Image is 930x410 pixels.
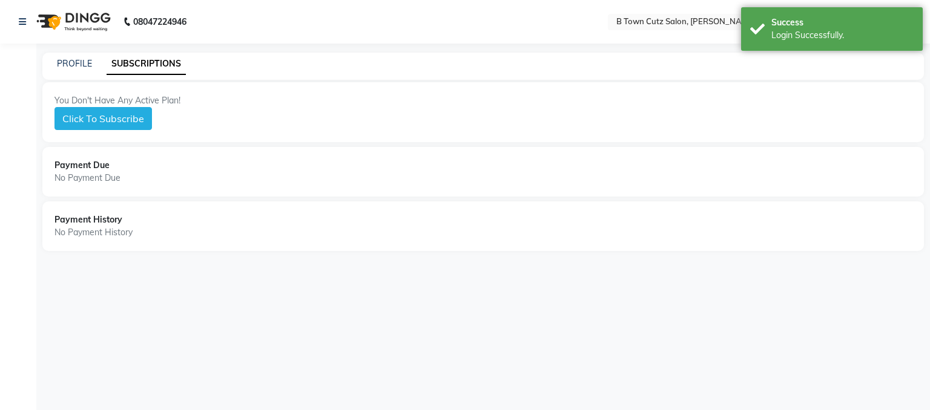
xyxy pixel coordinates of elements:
[54,159,912,172] div: Payment Due
[54,94,912,107] div: You Don't Have Any Active Plan!
[54,226,912,239] div: No Payment History
[54,213,912,226] div: Payment History
[771,16,914,29] div: Success
[54,107,152,130] button: Click To Subscribe
[133,5,186,39] b: 08047224946
[57,58,92,69] a: PROFILE
[771,29,914,42] div: Login Successfully.
[31,5,114,39] img: logo
[107,53,186,75] a: SUBSCRIPTIONS
[54,172,912,184] div: No Payment Due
